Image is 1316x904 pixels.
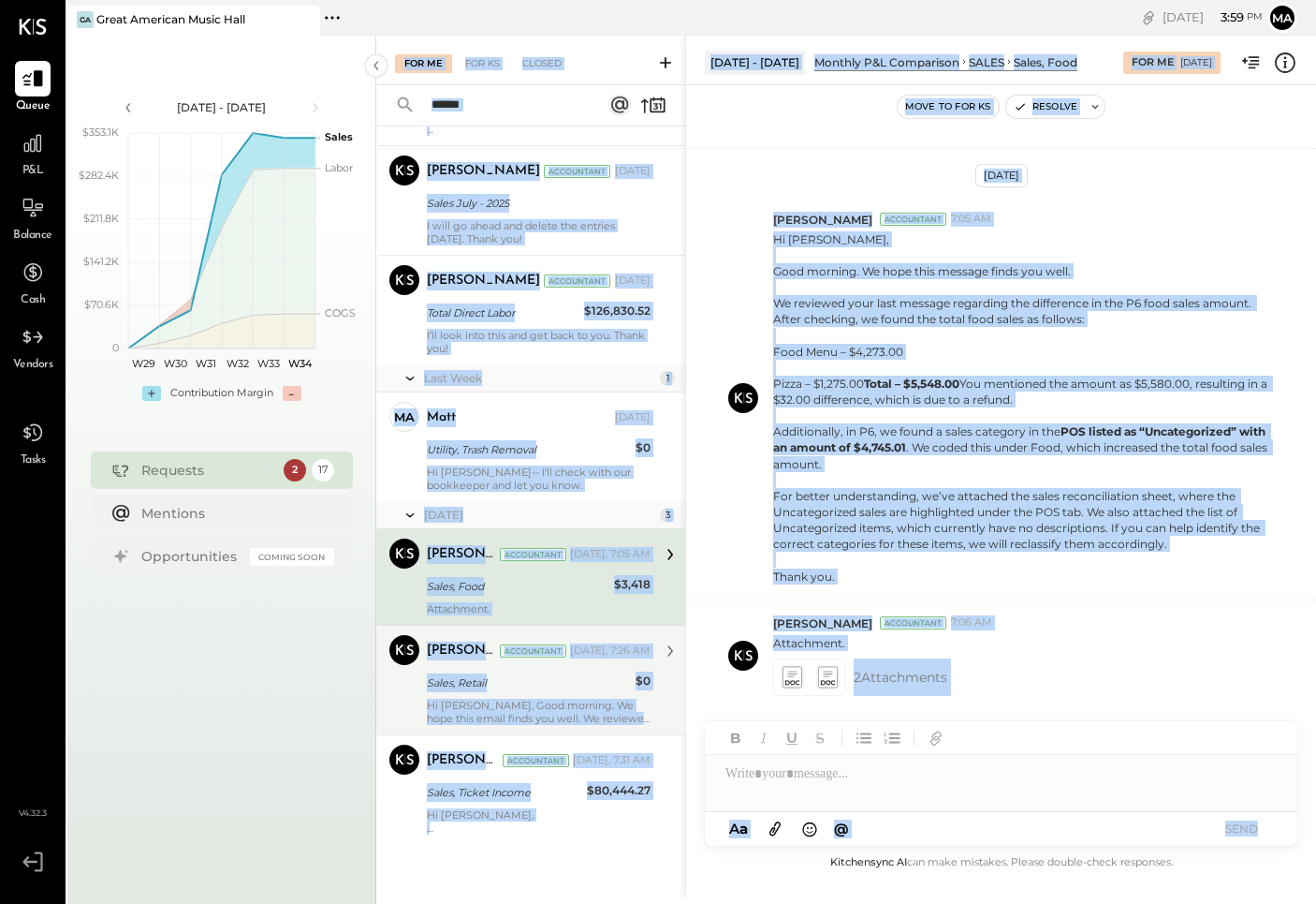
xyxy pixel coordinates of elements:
[427,440,630,459] div: Utility, Trash Removal
[427,642,496,660] div: [PERSON_NAME]
[1,415,65,469] a: Tasks
[834,820,849,837] span: @
[13,228,52,245] span: Balance
[141,504,325,523] div: Mentions
[132,357,155,370] text: W29
[325,130,353,143] text: Sales
[1132,55,1174,70] div: For Me
[284,459,306,482] div: 2
[544,165,610,178] div: Accountant
[739,820,748,837] span: a
[854,659,947,696] span: 2 Attachment s
[22,163,44,180] span: P&L
[456,54,509,73] div: For KS
[96,11,245,27] div: Great American Music Hall
[427,545,496,564] div: [PERSON_NAME]
[141,547,241,566] div: Opportunities
[21,292,45,309] span: Cash
[615,410,651,425] div: [DATE]
[724,819,753,839] button: Aa
[427,219,651,245] div: I will go ahead and delete the entries [DATE]. Thank you!
[13,357,53,374] span: Vendors
[773,424,1268,454] b: POS listed as “Uncategorized” with an amount of $4,745.01
[752,726,776,750] button: Italic
[427,194,645,213] div: Sales July - 2025
[898,96,999,118] button: Move to for ks
[77,11,94,28] div: GA
[880,726,904,750] button: Ordered List
[814,54,959,70] div: Monthly P&L Comparison
[969,54,1004,70] div: SALES
[142,386,161,401] div: +
[660,371,675,386] div: 1
[16,98,51,115] span: Queue
[570,644,651,659] div: [DATE], 7:26 AM
[257,357,280,370] text: W33
[1014,54,1077,70] div: Sales, Food
[427,751,499,770] div: [PERSON_NAME]
[395,54,452,73] div: For Me
[250,548,334,566] div: Coming Soon
[1,190,65,245] a: Balance
[773,635,845,651] p: Attachment.
[880,213,946,226] div: Accountant
[513,54,571,73] div: Closed
[773,615,872,631] span: [PERSON_NAME]
[427,783,581,802] div: Sales, Ticket Income
[427,699,651,725] div: Hi [PERSON_NAME], Good morning. We hope this email finds you well. We reviewed your last message ...
[615,274,651,289] div: [DATE]
[83,255,119,268] text: $141.2K
[226,357,248,370] text: W32
[636,672,651,690] div: $0
[1,255,65,309] a: Cash
[1267,3,1297,33] button: ma
[163,357,186,370] text: W30
[427,304,578,322] div: Total Direct Labor
[142,99,301,115] div: [DATE] - [DATE]
[427,674,630,692] div: Sales, Retail
[83,212,119,225] text: $211.8K
[1006,96,1085,118] button: Resolve
[636,438,651,457] div: $0
[427,602,651,615] div: Attachment.
[427,577,608,596] div: Sales, Food
[1,319,65,374] a: Vendors
[287,357,312,370] text: W34
[312,459,334,482] div: 17
[427,329,651,355] div: I’ll look into this and get back to you. Thank you!
[21,452,46,469] span: Tasks
[503,754,569,767] div: Accountant
[773,231,1275,585] div: Hi [PERSON_NAME], Good morning. We hope this message finds you well. We reviewed your last messag...
[975,164,1028,187] div: [DATE]
[570,547,651,562] div: [DATE], 7:05 AM
[852,726,876,750] button: Unordered List
[808,726,832,750] button: Strikethrough
[1139,7,1158,27] div: copy link
[924,726,948,750] button: Add URL
[544,274,610,288] div: Accountant
[84,298,119,311] text: $70.6K
[325,306,356,319] text: COGS
[1,61,65,115] a: Queue
[141,461,274,480] div: Requests
[427,162,540,181] div: [PERSON_NAME]
[1180,56,1212,69] div: [DATE]
[951,615,992,630] span: 7:06 AM
[587,781,651,800] div: $80,444.27
[79,169,119,182] text: $282.4K
[951,212,991,227] span: 7:05 AM
[500,548,566,561] div: Accountant
[828,817,855,840] button: @
[427,272,540,290] div: [PERSON_NAME]
[500,645,566,658] div: Accountant
[615,164,651,179] div: [DATE]
[705,51,805,74] div: [DATE] - [DATE]
[325,161,353,174] text: Labor
[1,126,65,180] a: P&L
[1162,8,1263,26] div: [DATE]
[864,377,959,391] b: Total – $5,548.00
[773,212,872,228] span: [PERSON_NAME]
[112,341,119,354] text: 0
[614,575,651,594] div: $3,418
[660,508,675,523] div: 3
